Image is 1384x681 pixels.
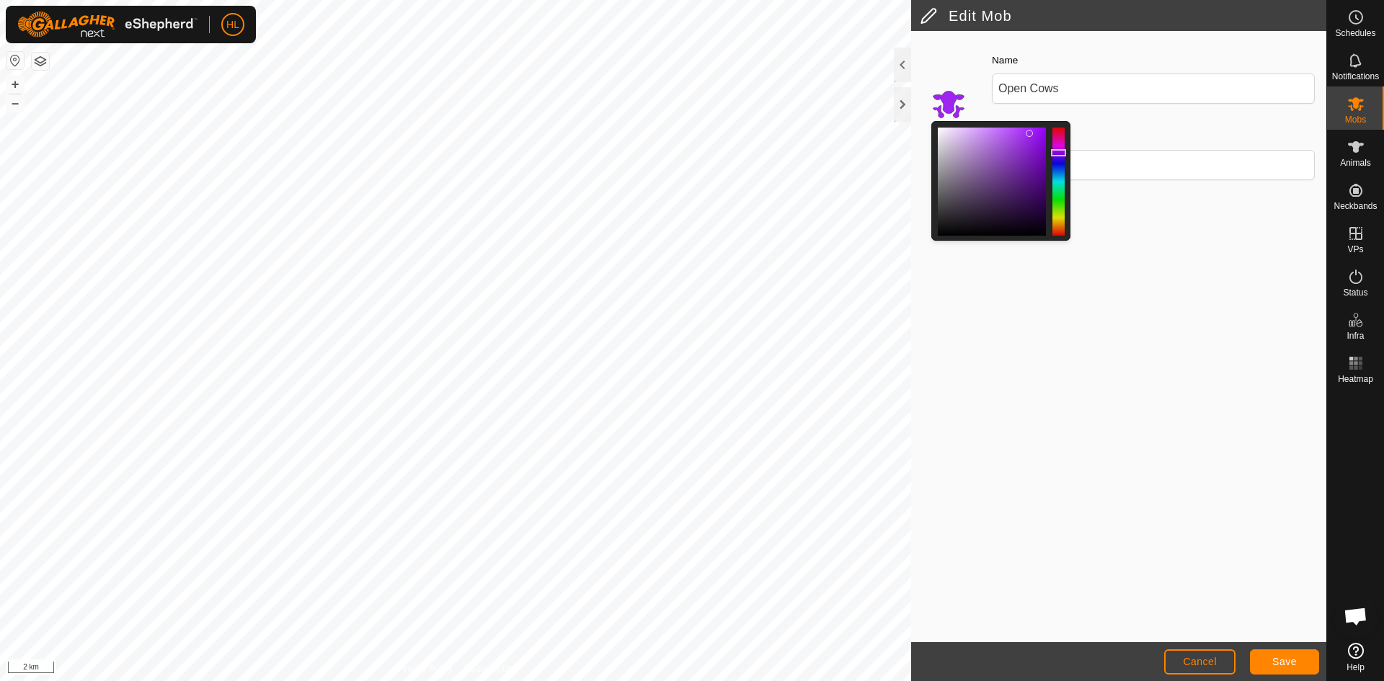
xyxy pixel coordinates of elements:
[1343,288,1367,297] span: Status
[1340,159,1371,167] span: Animals
[1338,375,1373,383] span: Heatmap
[32,53,49,70] button: Map Layers
[1347,331,1364,340] span: Infra
[1347,663,1365,672] span: Help
[17,12,198,37] img: Gallagher Logo
[6,76,24,93] button: +
[6,94,24,112] button: –
[1347,245,1363,254] span: VPs
[399,662,453,675] a: Privacy Policy
[1327,637,1384,677] a: Help
[1335,29,1375,37] span: Schedules
[470,662,513,675] a: Contact Us
[1250,649,1319,675] button: Save
[1332,72,1379,81] span: Notifications
[1183,656,1217,667] span: Cancel
[1334,202,1377,210] span: Neckbands
[6,52,24,69] button: Reset Map
[992,53,1018,68] label: Name
[1345,115,1366,124] span: Mobs
[1272,656,1297,667] span: Save
[920,7,1326,25] h2: Edit Mob
[1164,649,1236,675] button: Cancel
[226,17,239,32] span: HL
[1334,595,1378,638] div: Open chat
